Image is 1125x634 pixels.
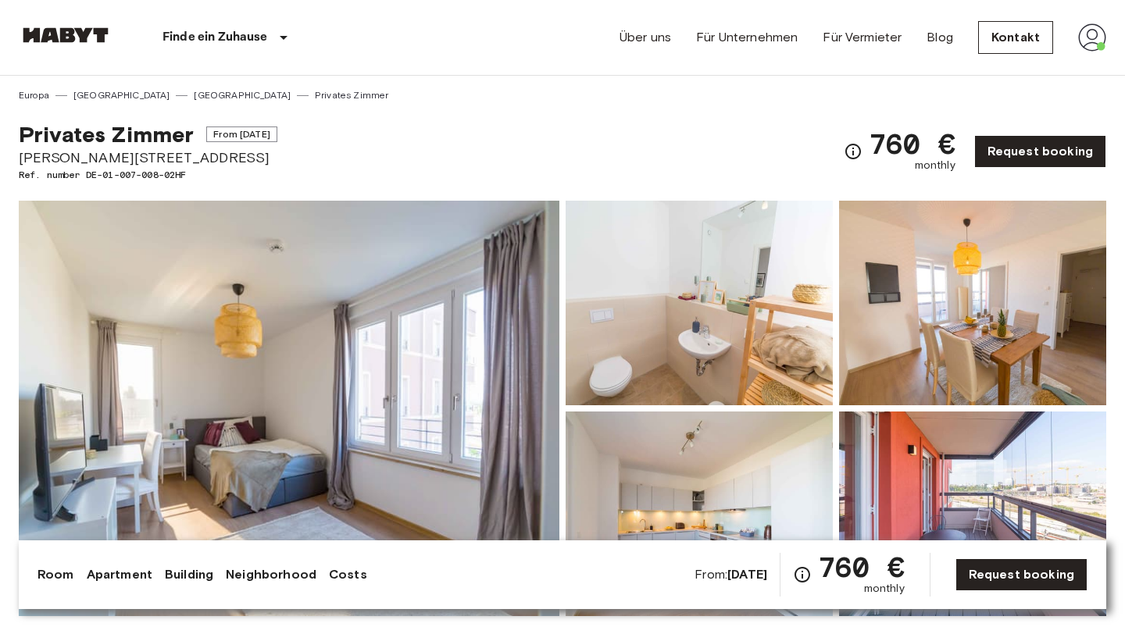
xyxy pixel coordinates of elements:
[864,581,905,597] span: monthly
[87,565,152,584] a: Apartment
[329,565,367,584] a: Costs
[839,411,1106,616] img: Picture of unit DE-01-007-008-02HF
[844,142,862,161] svg: Check cost overview for full price breakdown. Please note that discounts apply to new joiners onl...
[974,135,1106,168] a: Request booking
[818,553,905,581] span: 760 €
[19,168,277,182] span: Ref. number DE-01-007-008-02HF
[620,28,671,47] a: Über uns
[206,126,277,142] span: From [DATE]
[696,28,798,47] a: Für Unternehmen
[915,158,955,173] span: monthly
[695,566,767,583] span: From:
[978,21,1053,54] a: Kontakt
[566,201,833,405] img: Picture of unit DE-01-007-008-02HF
[165,565,213,584] a: Building
[19,201,559,616] img: Marketing picture of unit DE-01-007-008-02HF
[19,148,277,168] span: [PERSON_NAME][STREET_ADDRESS]
[869,130,955,158] span: 760 €
[19,27,112,43] img: Habyt
[955,558,1087,591] a: Request booking
[37,565,74,584] a: Room
[1078,23,1106,52] img: avatar
[823,28,902,47] a: Für Vermieter
[19,88,49,102] a: Europa
[19,121,194,148] span: Privates Zimmer
[226,565,316,584] a: Neighborhood
[315,88,388,102] a: Privates Zimmer
[793,565,812,584] svg: Check cost overview for full price breakdown. Please note that discounts apply to new joiners onl...
[839,201,1106,405] img: Picture of unit DE-01-007-008-02HF
[727,567,767,582] b: [DATE]
[73,88,170,102] a: [GEOGRAPHIC_DATA]
[566,411,833,616] img: Picture of unit DE-01-007-008-02HF
[194,88,291,102] a: [GEOGRAPHIC_DATA]
[162,28,268,47] p: Finde ein Zuhause
[927,28,953,47] a: Blog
